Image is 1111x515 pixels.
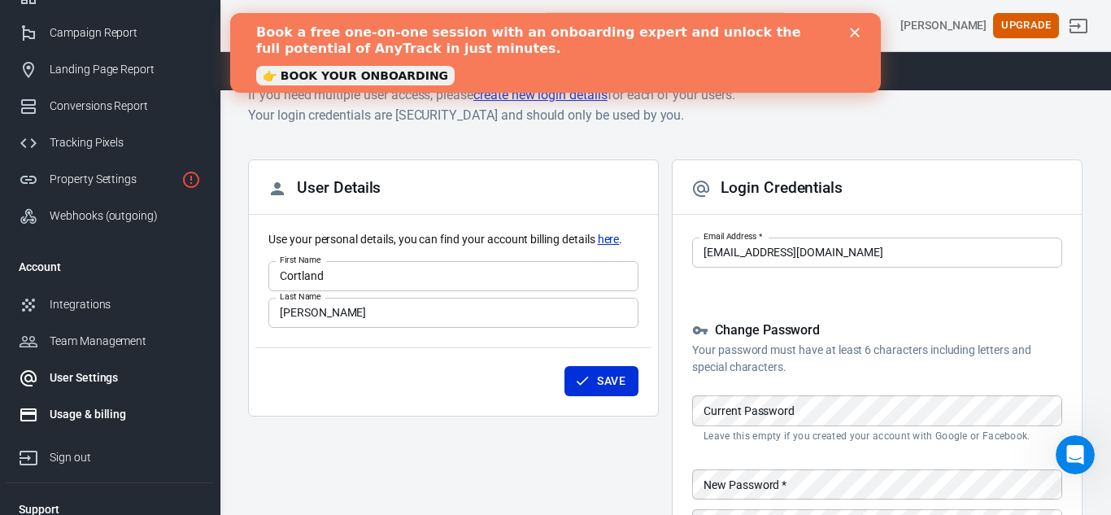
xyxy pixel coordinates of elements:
a: Sign out [1059,7,1098,46]
a: Campaign Report [6,15,214,51]
iframe: Intercom live chat [1056,435,1095,474]
label: Email Address [704,230,762,242]
h5: Change Password [692,322,1062,339]
div: Tracking Pixels [50,134,201,151]
a: here [598,231,620,248]
a: Usage & billing [6,396,214,433]
div: Usage & billing [50,406,201,423]
a: Landing Page Report [6,51,214,88]
div: Close [620,15,636,24]
div: Integrations [50,296,201,313]
button: Upgrade [993,13,1059,38]
input: Doe [268,298,638,328]
svg: Property is not installed yet [181,170,201,190]
h2: User Details [268,179,381,199]
button: Save [564,366,638,396]
h6: If you need multiple user access, please for each of your users. Your login credentials are [SECU... [248,85,1083,125]
a: User Settings [6,360,214,396]
label: First Name [280,254,321,266]
div: Team Management [50,333,201,350]
a: Property Settings [6,161,214,198]
li: Account [6,247,214,286]
iframe: Intercom live chat banner [230,13,881,93]
div: Conversions Report [50,98,201,115]
button: Find anything...⌘ + K [543,12,787,40]
a: create new login details [473,85,608,105]
a: Tracking Pixels [6,124,214,161]
a: Sign out [6,433,214,476]
div: Campaign Report [50,24,201,41]
div: Webhooks (outgoing) [50,207,201,225]
p: Your password must have at least 6 characters including letters and special characters. [692,342,1062,376]
h2: Login Credentials [691,179,843,199]
div: Property Settings [50,171,175,188]
input: John [268,261,638,291]
a: Integrations [6,286,214,323]
a: Team Management [6,323,214,360]
div: Landing Page Report [50,61,201,78]
p: Leave this empty if you created your account with Google or Facebook. [704,430,1051,443]
a: Conversions Report [6,88,214,124]
a: Webhooks (outgoing) [6,198,214,234]
p: Use your personal details, you can find your account billing details . [268,231,638,248]
div: Account id: iNYDyazC [900,17,987,34]
div: Sign out [50,449,201,466]
label: Last Name [280,290,321,303]
div: User Settings [50,369,201,386]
